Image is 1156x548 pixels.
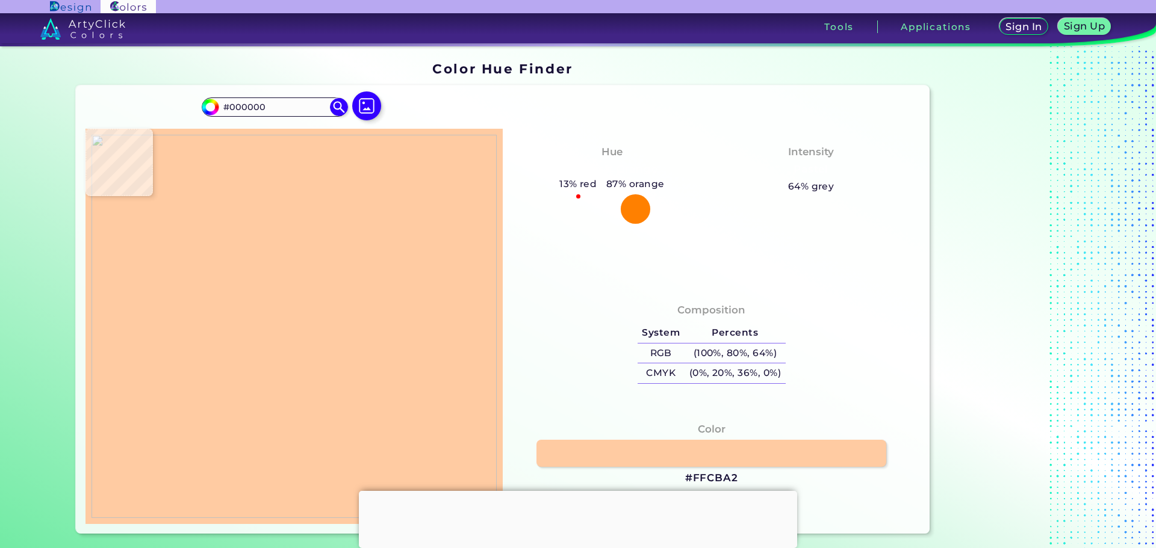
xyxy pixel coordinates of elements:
h3: Reddish Orange [561,162,663,177]
a: Sign Up [1057,18,1111,35]
img: icon search [330,98,348,116]
h4: Hue [601,143,623,161]
h5: (0%, 20%, 36%, 0%) [685,363,786,383]
h5: RGB [638,343,685,363]
h3: #FFCBA2 [685,471,738,485]
img: logo_artyclick_colors_white.svg [40,18,125,40]
img: 800f535d-dd9c-45e9-94a2-8e29230873a2 [92,135,497,518]
h1: Color Hue Finder [432,60,573,78]
h5: (100%, 80%, 64%) [685,343,786,363]
h5: 87% orange [601,176,669,192]
h5: 64% grey [788,179,834,194]
iframe: Advertisement [934,57,1085,538]
iframe: Advertisement [359,491,797,545]
h5: 13% red [555,176,601,192]
h4: Color [698,420,726,438]
h5: Sign In [1005,22,1042,32]
h5: CMYK [638,363,685,383]
h3: Pastel [789,162,834,177]
input: type color.. [219,99,331,115]
img: ArtyClick Design logo [50,1,90,13]
h3: Applications [901,22,971,31]
img: icon picture [352,91,381,120]
a: Sign In [998,18,1049,35]
h4: Composition [677,301,745,319]
h5: System [638,323,685,343]
h4: Intensity [788,143,834,161]
h3: Tools [824,22,854,31]
h5: Sign Up [1063,21,1105,31]
h5: Percents [685,323,786,343]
